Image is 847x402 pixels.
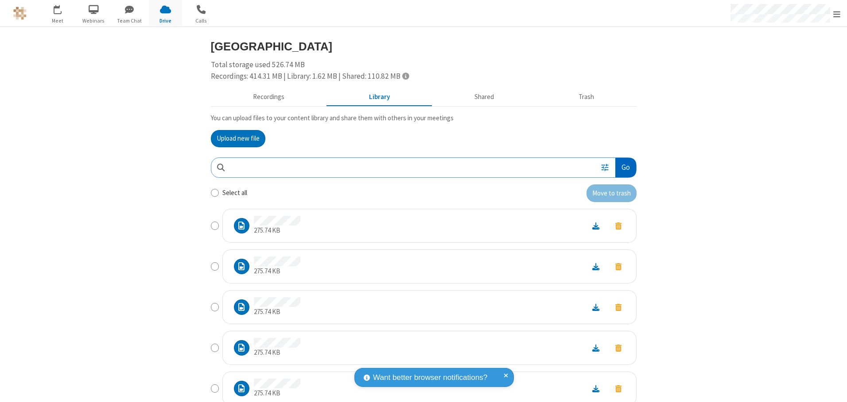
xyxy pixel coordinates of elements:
[211,71,637,82] div: Recordings: 414.31 MB | Library: 1.62 MB | Shared: 110.82 MB
[373,372,487,383] span: Want better browser notifications?
[254,307,300,317] p: 275.74 KB
[584,221,607,231] a: Download file
[254,266,300,276] p: 275.74 KB
[584,383,607,394] a: Download file
[41,17,74,25] span: Meet
[607,342,629,354] button: Move to trash
[211,40,637,53] h3: [GEOGRAPHIC_DATA]
[584,261,607,272] a: Download file
[584,343,607,353] a: Download file
[185,17,218,25] span: Calls
[254,348,300,358] p: 275.74 KB
[60,5,66,11] div: 1
[607,301,629,313] button: Move to trash
[615,158,636,178] button: Go
[149,17,182,25] span: Drive
[607,260,629,272] button: Move to trash
[327,89,432,106] button: Content library
[113,17,146,25] span: Team Chat
[211,113,637,123] p: You can upload files to your content library and share them with others in your meetings
[607,383,629,394] button: Move to trash
[432,89,536,106] button: Shared during meetings
[211,89,327,106] button: Recorded meetings
[254,226,300,236] p: 275.74 KB
[584,302,607,312] a: Download file
[222,188,247,198] label: Select all
[402,72,409,80] span: Totals displayed include files that have been moved to the trash.
[607,220,629,232] button: Move to trash
[211,59,637,82] div: Total storage used 526.74 MB
[13,7,27,20] img: QA Selenium DO NOT DELETE OR CHANGE
[587,184,637,202] button: Move to trash
[536,89,637,106] button: Trash
[77,17,110,25] span: Webinars
[254,388,300,398] p: 275.74 KB
[211,130,265,148] button: Upload new file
